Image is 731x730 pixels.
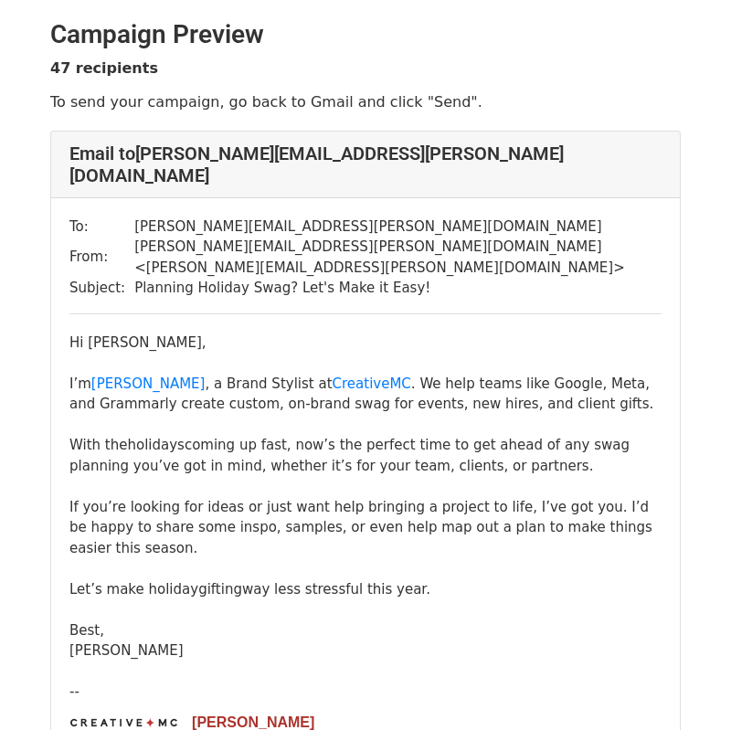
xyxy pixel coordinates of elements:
[50,92,681,111] p: To send your campaign, go back to Gmail and click "Send".
[69,143,662,186] h4: Email to [PERSON_NAME][EMAIL_ADDRESS][PERSON_NAME][DOMAIN_NAME]
[70,718,177,727] img: photo
[134,217,662,238] td: [PERSON_NAME][EMAIL_ADDRESS][PERSON_NAME][DOMAIN_NAME]
[134,237,662,278] td: [PERSON_NAME][EMAIL_ADDRESS][PERSON_NAME][DOMAIN_NAME] < [PERSON_NAME][EMAIL_ADDRESS][PERSON_NAME...
[69,278,134,299] td: Subject:
[69,333,662,354] div: Hi [PERSON_NAME],
[134,278,662,299] td: Planning Holiday Swag? Let's Make it Easy!
[69,237,134,278] td: From:
[50,59,158,77] strong: 47 recipients
[333,376,411,392] a: CreativeMC
[192,714,314,730] span: [PERSON_NAME]
[69,217,134,238] td: To:
[50,19,681,50] h2: Campaign Preview
[198,581,242,598] span: gifting
[69,683,79,700] span: --
[69,353,662,661] div: I’m , a Brand Stylist at . We help teams like Google, Meta, and Grammarly create custom, on-brand...
[127,437,184,453] span: holidays
[91,376,206,392] a: [PERSON_NAME]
